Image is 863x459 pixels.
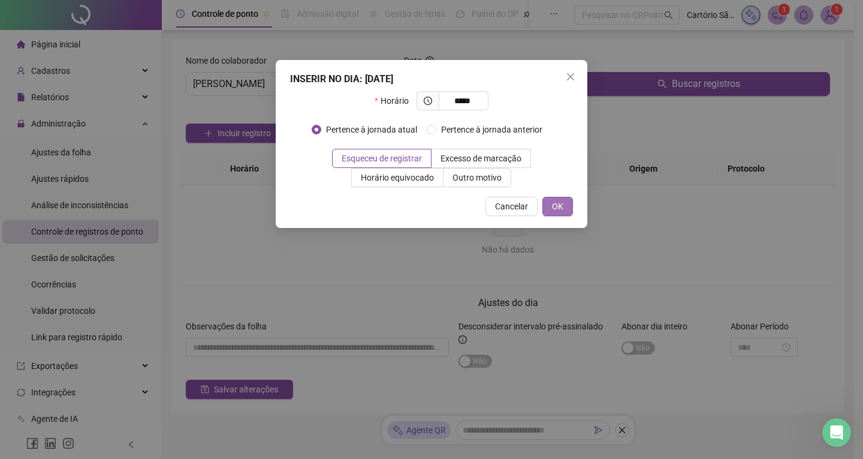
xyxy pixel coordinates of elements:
button: Cancelar [485,197,538,216]
span: Esqueceu de registrar [342,154,422,163]
button: Close [561,67,580,86]
span: Pertence à jornada anterior [436,123,547,136]
span: Horário equivocado [361,173,434,182]
button: OK [542,197,573,216]
span: OK [552,200,563,213]
span: close [566,72,575,82]
span: clock-circle [424,97,432,105]
span: Excesso de marcação [440,154,521,163]
iframe: Intercom live chat [822,418,851,447]
label: Horário [375,91,416,110]
span: Outro motivo [452,173,502,182]
span: Pertence à jornada atual [321,123,422,136]
div: INSERIR NO DIA : [DATE] [290,72,573,86]
span: Cancelar [495,200,528,213]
